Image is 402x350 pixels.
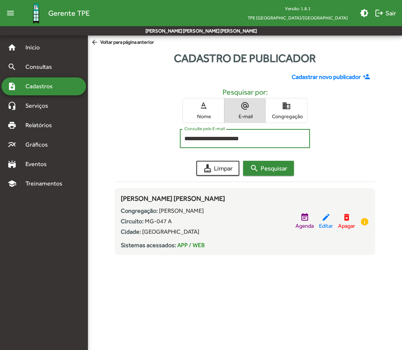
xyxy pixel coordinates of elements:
[360,9,369,18] mat-icon: brightness_medium
[7,62,16,71] mat-icon: search
[21,140,58,149] span: Gráficos
[242,4,354,13] div: Versão: 1.8.1
[7,82,16,91] mat-icon: note_add
[7,121,16,130] mat-icon: print
[7,101,16,110] mat-icon: headset_mic
[48,7,90,19] span: Gerente TPE
[300,213,309,222] mat-icon: event_note
[88,50,402,67] div: Cadastro de publicador
[3,6,18,21] mat-icon: menu
[282,101,291,110] mat-icon: domain
[7,160,16,169] mat-icon: stadium
[185,113,222,120] span: Nome
[121,87,369,96] h5: Pesquisar por:
[121,228,141,235] strong: Cidade:
[242,13,354,22] span: TPE [GEOGRAPHIC_DATA]/[GEOGRAPHIC_DATA]
[24,1,48,25] img: Logo
[268,113,305,120] span: Congregação
[21,43,50,52] span: Início
[91,39,100,47] mat-icon: arrow_back
[7,179,16,188] mat-icon: school
[121,207,158,214] strong: Congregação:
[203,162,233,175] span: Limpar
[292,73,361,82] span: Cadastrar novo publicador
[250,162,287,175] span: Pesquisar
[375,6,396,20] span: Sair
[21,160,57,169] span: Eventos
[196,161,239,176] button: Limpar
[342,213,351,222] mat-icon: delete_forever
[142,228,199,235] span: [GEOGRAPHIC_DATA]
[375,9,384,18] mat-icon: logout
[372,6,399,20] button: Sair
[266,98,307,123] button: Congregação
[295,222,314,230] span: Agenda
[121,218,144,225] strong: Circuito:
[183,98,224,123] button: Nome
[224,98,266,123] button: E-mail
[91,39,154,47] span: Voltar para página anterior
[338,222,355,230] span: Apagar
[7,140,16,149] mat-icon: multiline_chart
[7,43,16,52] mat-icon: home
[159,207,204,214] span: [PERSON_NAME]
[121,194,225,202] span: [PERSON_NAME] [PERSON_NAME]
[21,121,62,130] span: Relatórios
[240,101,249,110] mat-icon: alternate_email
[226,113,264,120] span: E-mail
[121,242,176,249] strong: Sistemas acessados:
[21,101,58,110] span: Serviços
[319,222,333,230] span: Editar
[199,101,208,110] mat-icon: text_rotation_none
[21,179,71,188] span: Treinamentos
[250,164,259,173] mat-icon: search
[360,217,369,226] mat-icon: info
[18,1,90,25] a: Gerente TPE
[21,82,62,91] span: Cadastros
[21,62,62,71] span: Consultas
[322,213,331,222] mat-icon: edit
[243,161,294,176] button: Pesquisar
[363,73,372,81] mat-icon: person_add
[145,218,172,225] span: MG-047 A
[177,242,205,249] span: APP / WEB
[203,164,212,173] mat-icon: cleaning_services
